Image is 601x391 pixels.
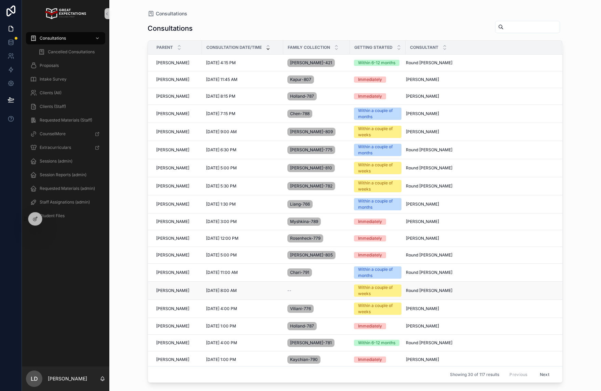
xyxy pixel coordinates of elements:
[156,147,198,153] a: [PERSON_NAME]
[206,270,279,275] a: [DATE] 11:00 AM
[206,165,279,171] a: [DATE] 5:00 PM
[156,60,189,66] span: [PERSON_NAME]
[40,213,65,219] span: Student Files
[156,94,189,99] span: [PERSON_NAME]
[206,183,279,189] a: [DATE] 5:30 PM
[287,233,346,244] a: Rosenheck-779
[26,87,105,99] a: Clients (All)
[358,303,397,315] div: Within a couple of weeks
[206,252,237,258] span: [DATE] 5:00 PM
[206,94,235,99] span: [DATE] 8:15 PM
[406,306,554,311] a: [PERSON_NAME]
[450,372,499,377] span: Showing 30 of 117 results
[26,59,105,72] a: Proposals
[206,201,279,207] a: [DATE] 1:30 PM
[40,104,66,109] span: Clients (Staff)
[354,76,401,83] a: Immediately
[206,340,279,346] a: [DATE] 4:00 PM
[206,165,237,171] span: [DATE] 5:00 PM
[354,219,401,225] a: Immediately
[26,141,105,154] a: Extracurriculars
[406,147,554,153] a: Round [PERSON_NAME]
[406,201,554,207] a: [PERSON_NAME]
[406,94,554,99] a: [PERSON_NAME]
[406,288,452,293] span: Round [PERSON_NAME]
[206,306,279,311] a: [DATE] 4:00 PM
[206,129,237,135] span: [DATE] 9:00 AM
[358,340,395,346] div: Within 6-12 months
[287,144,346,155] a: [PERSON_NAME]-775
[206,288,237,293] span: [DATE] 8:00 AM
[206,323,236,329] span: [DATE] 1:00 PM
[290,306,311,311] span: Viliani-776
[206,60,279,66] a: [DATE] 4:15 PM
[206,306,237,311] span: [DATE] 4:00 PM
[156,147,189,153] span: [PERSON_NAME]
[406,77,554,82] a: [PERSON_NAME]
[406,270,452,275] span: Round [PERSON_NAME]
[40,145,71,150] span: Extracurriculars
[40,117,92,123] span: Requested Materials (Staff)
[156,270,189,275] span: [PERSON_NAME]
[156,183,198,189] a: [PERSON_NAME]
[406,60,452,66] span: Round [PERSON_NAME]
[156,77,189,82] span: [PERSON_NAME]
[406,129,554,135] a: [PERSON_NAME]
[287,250,346,261] a: [PERSON_NAME]-805
[358,180,397,192] div: Within a couple of weeks
[290,165,332,171] span: [PERSON_NAME]-810
[206,111,279,116] a: [DATE] 7:15 PM
[156,94,198,99] a: [PERSON_NAME]
[156,183,189,189] span: [PERSON_NAME]
[354,340,401,346] a: Within 6-12 months
[354,303,401,315] a: Within a couple of weeks
[358,162,397,174] div: Within a couple of weeks
[287,181,346,192] a: [PERSON_NAME]-782
[287,216,346,227] a: Myshkina-789
[406,129,439,135] span: [PERSON_NAME]
[206,77,279,82] a: [DATE] 11:45 AM
[535,369,554,380] button: Next
[287,108,346,119] a: Chen-788
[206,236,238,241] span: [DATE] 12:00 PM
[34,46,105,58] a: Cancelled Consultations
[48,49,95,55] span: Cancelled Consultations
[358,93,382,99] div: Immediately
[40,186,95,191] span: Requested Materials (admin)
[156,288,198,293] a: [PERSON_NAME]
[406,252,554,258] a: Round [PERSON_NAME]
[406,147,452,153] span: Round [PERSON_NAME]
[406,288,554,293] a: Round [PERSON_NAME]
[290,323,314,329] span: Holland-787
[206,270,238,275] span: [DATE] 11:00 AM
[26,169,105,181] a: Session Reports (admin)
[290,219,318,224] span: Myshkina-789
[287,354,346,365] a: Kaychian-790
[156,129,189,135] span: [PERSON_NAME]
[287,288,291,293] span: --
[354,45,393,50] span: Getting Started
[156,165,198,171] a: [PERSON_NAME]
[287,288,346,293] a: --
[358,76,382,83] div: Immediately
[358,252,382,258] div: Immediately
[287,57,346,68] a: [PERSON_NAME]-421
[406,357,439,362] span: [PERSON_NAME]
[406,236,439,241] span: [PERSON_NAME]
[287,337,346,348] a: [PERSON_NAME]-781
[206,147,236,153] span: [DATE] 6:30 PM
[206,201,236,207] span: [DATE] 1:30 PM
[206,219,279,224] a: [DATE] 3:00 PM
[156,306,189,311] span: [PERSON_NAME]
[40,90,62,96] span: Clients (All)
[156,252,198,258] a: [PERSON_NAME]
[358,108,397,120] div: Within a couple of months
[287,163,346,173] a: [PERSON_NAME]-810
[290,236,320,241] span: Rosenheck-779
[45,8,86,19] img: App logo
[156,45,173,50] span: Parent
[206,111,235,116] span: [DATE] 7:15 PM
[406,94,439,99] span: [PERSON_NAME]
[358,198,397,210] div: Within a couple of months
[406,340,452,346] span: Round [PERSON_NAME]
